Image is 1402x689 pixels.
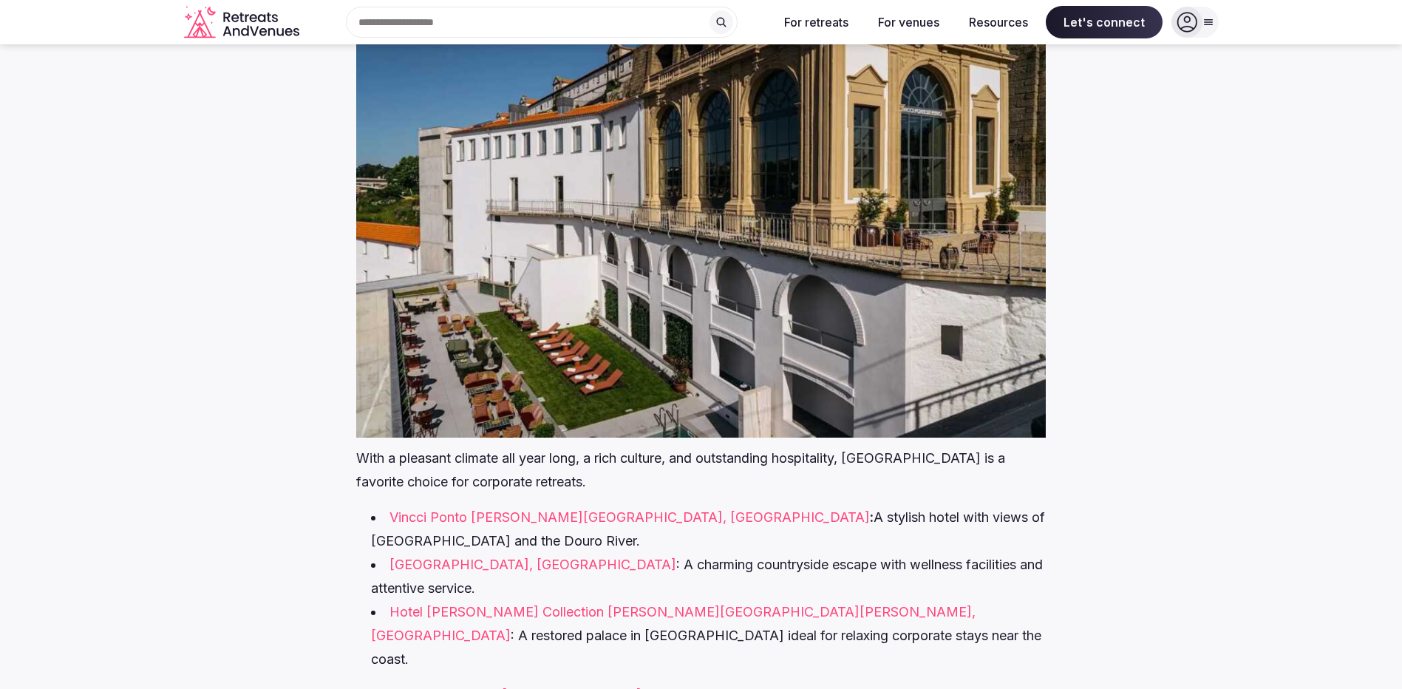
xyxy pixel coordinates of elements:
[184,6,302,39] a: Visit the homepage
[371,600,1046,671] li: : A restored palace in [GEOGRAPHIC_DATA] ideal for relaxing corporate stays near the coast.
[870,509,874,525] strong: :
[356,447,1046,494] p: With a pleasant climate all year long, a rich culture, and outstanding hospitality, [GEOGRAPHIC_D...
[957,6,1040,38] button: Resources
[866,6,951,38] button: For venues
[389,509,870,525] a: Vincci Ponto [PERSON_NAME][GEOGRAPHIC_DATA], [GEOGRAPHIC_DATA]
[389,557,676,572] a: [GEOGRAPHIC_DATA], [GEOGRAPHIC_DATA]
[371,553,1046,600] li: : A charming countryside escape with wellness facilities and attentive service.
[371,506,1046,553] li: A stylish hotel with views of [GEOGRAPHIC_DATA] and the Douro River.
[184,6,302,39] svg: Retreats and Venues company logo
[371,604,976,643] a: Hotel [PERSON_NAME] Collection [PERSON_NAME][GEOGRAPHIC_DATA][PERSON_NAME], [GEOGRAPHIC_DATA]
[1046,6,1163,38] span: Let's connect
[772,6,860,38] button: For retreats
